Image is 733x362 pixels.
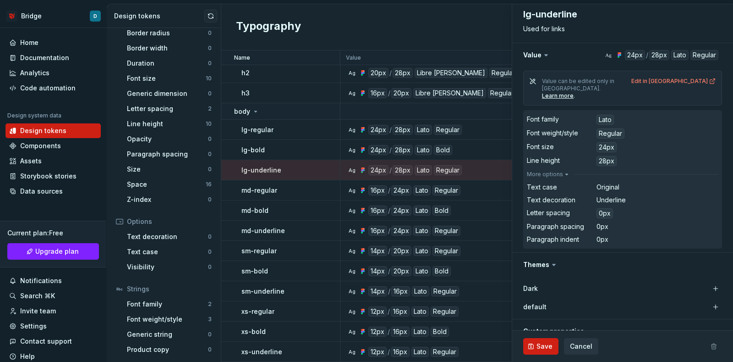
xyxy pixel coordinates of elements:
div: 16px [391,306,410,317]
div: Ag [348,167,356,174]
a: Components [5,139,101,153]
div: 0 [208,150,212,158]
div: Regular [596,128,624,139]
div: 16px [391,286,410,296]
div: Lato [411,347,429,357]
div: Generic dimension [127,89,208,98]
a: Settings [5,319,101,334]
div: Paragraph spacing [127,150,208,159]
p: md-underline [241,226,285,235]
div: Ag [348,247,356,255]
div: 0px [596,222,608,231]
div: / [389,165,392,175]
div: 16px [368,185,387,195]
div: Ag [605,51,612,59]
div: 0px [596,235,608,244]
div: 12px [368,347,387,357]
div: Text decoration [127,232,208,241]
div: / [388,185,390,195]
div: Lato [413,246,431,256]
div: Line height [527,156,560,165]
p: lg-bold [241,145,265,155]
div: 0 [208,60,212,67]
div: Lato [412,286,429,296]
p: xs-regular [241,307,274,316]
div: 16px [368,226,387,236]
div: 16px [391,347,410,357]
div: 0 [208,263,212,271]
div: / [388,286,390,296]
div: Lato [415,145,432,155]
a: Letter spacing2 [123,101,215,116]
div: / [389,125,392,135]
div: / [389,145,392,155]
div: Ag [348,187,356,194]
a: Storybook stories [5,169,101,184]
div: Ag [348,328,356,335]
div: 0 [208,346,212,353]
a: Line height10 [123,117,215,131]
div: Edit in [GEOGRAPHIC_DATA] [631,78,716,85]
div: Ag [348,126,356,134]
span: . [574,92,575,99]
div: 20px [391,246,411,256]
div: Border width [127,44,208,53]
div: Letter spacing [127,104,208,113]
div: Regular [489,68,517,78]
div: 24px [596,142,617,152]
div: 28px [393,145,413,155]
div: Regular [432,185,460,195]
div: 12px [368,306,387,317]
div: Border radius [127,28,208,38]
div: Data sources [20,187,63,196]
div: 10 [206,75,212,82]
div: 14px [368,246,387,256]
div: Regular [431,286,459,296]
div: 28px [596,156,617,166]
div: Font size [127,74,206,83]
div: Libre [PERSON_NAME] [415,68,487,78]
label: Dark [523,284,538,293]
div: Notifications [20,276,62,285]
div: Code automation [20,84,76,93]
a: Code automation [5,81,101,95]
div: 0 [208,331,212,338]
div: Lato [413,266,431,276]
a: Learn more [542,92,574,100]
div: 12px [368,327,387,337]
div: 24px [368,165,388,175]
p: Value [346,54,361,61]
div: Regular [431,306,459,317]
div: Ag [348,146,356,154]
div: Paragraph indent [527,235,579,244]
div: Lato [596,115,614,125]
a: Product copy0 [123,342,215,357]
div: Design tokens [20,126,66,135]
a: Font size10 [123,71,215,86]
p: sm-bold [241,267,268,276]
div: Bold [432,266,451,276]
div: 20px [368,68,388,78]
div: 0 [208,90,212,97]
button: Notifications [5,273,101,288]
div: Ag [348,227,356,234]
button: Cancel [564,338,598,355]
div: 0 [208,196,212,203]
div: Design system data [7,112,61,119]
div: Font weight/style [527,128,578,138]
p: h2 [241,68,250,78]
div: Home [20,38,38,47]
a: Size0 [123,162,215,177]
div: Lato [411,306,429,317]
div: Regular [434,165,462,175]
a: Generic dimension0 [123,86,215,101]
p: body [234,107,250,116]
div: Options [127,217,212,226]
a: Z-index0 [123,192,215,207]
div: Lato [413,226,431,236]
div: / [388,226,390,236]
h2: Typography [236,19,301,35]
a: Documentation [5,50,101,65]
div: Size [127,165,208,174]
